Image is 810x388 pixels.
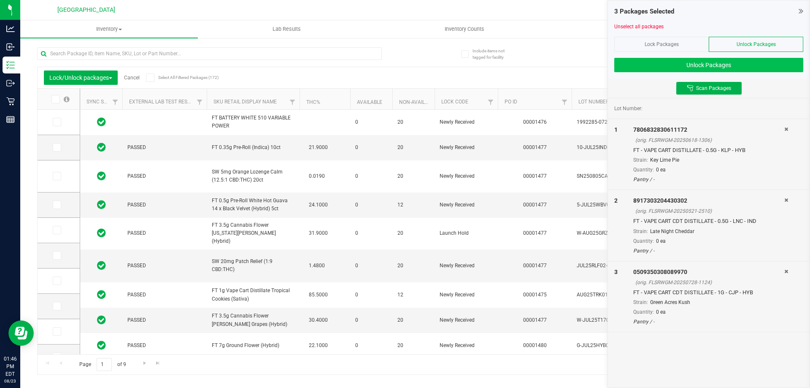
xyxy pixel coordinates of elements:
[305,227,332,239] span: 31.9000
[472,48,515,60] span: Include items not tagged for facility
[578,99,609,105] a: Lot Number
[614,126,618,133] span: 1
[633,299,648,305] span: Strain:
[127,342,202,350] span: PASSED
[523,119,547,125] a: 00001476
[397,229,429,237] span: 20
[633,146,784,155] div: FT - VAPE CART DISTILLATE - 0.5G - KLP - HYB
[355,172,387,180] span: 0
[261,25,312,33] span: Lab Results
[397,342,429,350] span: 20
[614,269,618,275] span: 3
[577,291,630,299] span: AUG25TRK01-0807
[577,201,630,209] span: 5-JUL25WBV04-0811
[577,172,630,180] span: SN250805CA1-0811
[127,172,202,180] span: PASSED
[558,95,572,109] a: Filter
[633,228,648,234] span: Strain:
[375,20,553,38] a: Inventory Counts
[127,229,202,237] span: PASSED
[6,61,15,69] inline-svg: Inventory
[49,74,112,81] span: Lock/Unlock packages
[97,358,112,371] input: 1
[440,342,493,350] span: Newly Received
[212,197,294,213] span: FT 0.5g Pre-Roll White Hot Guava 14 x Black Velvet (Hybrid) 5ct
[397,144,429,152] span: 20
[127,201,202,209] span: PASSED
[523,342,547,348] a: 00001480
[212,342,294,350] span: FT 7g Ground Flower (Hybrid)
[614,105,643,112] span: Lot Number:
[737,41,776,47] span: Unlock Packages
[433,25,496,33] span: Inventory Counts
[37,47,382,60] input: Search Package ID, Item Name, SKU, Lot or Part Number...
[124,75,140,81] a: Cancel
[633,157,648,163] span: Strain:
[355,316,387,324] span: 0
[355,262,387,270] span: 0
[440,118,493,126] span: Newly Received
[97,116,106,128] span: In Sync
[212,312,294,328] span: FT 3.5g Cannabis Flower [PERSON_NAME] Grapes (Hybrid)
[441,99,468,105] a: Lock Code
[505,99,517,105] a: PO ID
[523,173,547,179] a: 00001477
[129,99,195,105] a: External Lab Test Result
[676,82,742,95] button: Scan Packages
[633,217,784,225] div: FT - VAPE CART CDT DISTILLATE - 0.5G - LNC - IND
[306,99,320,105] a: THC%
[4,355,16,378] p: 01:46 PM EDT
[650,228,694,234] span: Late Night Cheddar
[20,20,198,38] a: Inventory
[633,238,654,244] span: Quantity:
[305,199,332,211] span: 24.1000
[108,95,122,109] a: Filter
[305,260,329,272] span: 1.4800
[57,6,115,14] span: [GEOGRAPHIC_DATA]
[440,291,493,299] span: Newly Received
[8,320,34,346] iframe: Resource center
[633,196,784,205] div: 8917303204430302
[138,358,151,369] a: Go to the next page
[86,99,119,105] a: Sync Status
[577,229,630,237] span: W-AUG25GRZ01-0809
[355,144,387,152] span: 0
[523,230,547,236] a: 00001477
[127,144,202,152] span: PASSED
[440,316,493,324] span: Newly Received
[650,157,679,163] span: Key Lime Pie
[4,378,16,384] p: 08/23
[656,238,666,244] span: 0 ea
[523,144,547,150] a: 00001477
[6,97,15,106] inline-svg: Retail
[6,24,15,33] inline-svg: Analytics
[614,24,664,30] a: Unselect all packages
[645,41,679,47] span: Lock Packages
[6,115,15,124] inline-svg: Reports
[355,118,387,126] span: 0
[614,58,803,72] button: Unlock Packages
[212,168,294,184] span: SW 5mg Orange Lozenge Calm (12.5:1 CBD:THC) 20ct
[213,99,277,105] a: Sku Retail Display Name
[399,99,437,105] a: Non-Available
[305,339,332,352] span: 22.1000
[397,262,429,270] span: 20
[212,144,294,152] span: FT 0.35g Pre-Roll (Indica) 10ct
[440,229,493,237] span: Launch Hold
[633,167,654,173] span: Quantity:
[440,201,493,209] span: Newly Received
[6,79,15,87] inline-svg: Outbound
[577,316,630,324] span: W-JUL25T1703-0807
[97,199,106,211] span: In Sync
[305,314,332,326] span: 30.4000
[397,201,429,209] span: 12
[614,197,618,204] span: 2
[523,317,547,323] a: 00001477
[397,172,429,180] span: 20
[305,289,332,301] span: 85.5000
[696,85,731,92] span: Scan Packages
[305,170,329,182] span: 0.0190
[523,202,547,208] a: 00001477
[440,144,493,152] span: Newly Received
[212,221,294,246] span: FT 3.5g Cannabis Flower [US_STATE][PERSON_NAME] (Hybrid)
